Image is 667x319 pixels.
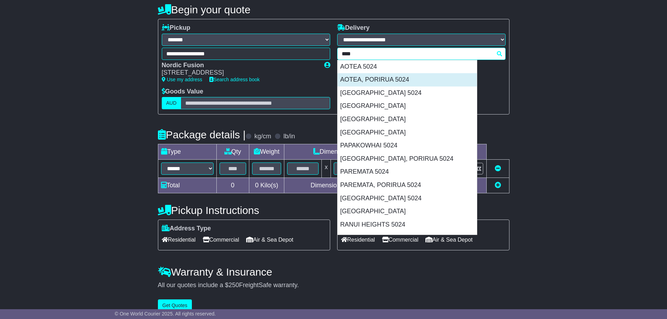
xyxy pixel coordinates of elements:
div: PAREMATA 5024 [338,165,477,179]
label: Address Type [162,225,211,233]
td: x [322,160,331,178]
div: AOTEA 5024 [338,60,477,74]
h4: Begin your quote [158,4,509,15]
div: [GEOGRAPHIC_DATA] [338,205,477,218]
div: [GEOGRAPHIC_DATA] 5024 [338,192,477,205]
span: 250 [229,282,239,289]
label: lb/in [283,133,295,140]
a: Search address book [209,77,260,82]
div: PAPAKOWHAI 5024 [338,139,477,152]
div: [GEOGRAPHIC_DATA], PORIRUA 5024 [338,231,477,244]
span: Air & Sea Depot [246,234,293,245]
span: Residential [341,234,375,245]
td: Qty [216,144,249,160]
div: [GEOGRAPHIC_DATA] [338,113,477,126]
div: AOTEA, PORIRUA 5024 [338,73,477,86]
div: RANUI HEIGHTS 5024 [338,218,477,231]
a: Use my address [162,77,202,82]
span: © One World Courier 2025. All rights reserved. [115,311,216,317]
span: 0 [255,182,258,189]
td: Type [158,144,216,160]
label: Pickup [162,24,190,32]
div: [GEOGRAPHIC_DATA] [338,126,477,139]
label: Goods Value [162,88,203,96]
td: Dimensions (L x W x H) [284,144,415,160]
td: Weight [249,144,284,160]
span: Commercial [382,234,418,245]
div: All our quotes include a $ FreightSafe warranty. [158,282,509,289]
div: [GEOGRAPHIC_DATA] 5024 [338,86,477,100]
td: 0 [216,178,249,193]
span: Air & Sea Depot [425,234,473,245]
span: Commercial [203,234,239,245]
a: Remove this item [495,165,501,172]
label: Delivery [337,24,370,32]
h4: Package details | [158,129,246,140]
div: [GEOGRAPHIC_DATA], PORIRUA 5024 [338,152,477,166]
label: AUD [162,97,181,109]
a: Add new item [495,182,501,189]
div: Nordic Fusion [162,62,317,69]
td: Dimensions in Centimetre(s) [284,178,415,193]
td: Kilo(s) [249,178,284,193]
typeahead: Please provide city [337,48,506,60]
span: Residential [162,234,196,245]
h4: Pickup Instructions [158,204,330,216]
div: PAREMATA, PORIRUA 5024 [338,179,477,192]
h4: Warranty & Insurance [158,266,509,278]
label: kg/cm [254,133,271,140]
div: [GEOGRAPHIC_DATA] [338,99,477,113]
button: Get Quotes [158,299,192,312]
div: [STREET_ADDRESS] [162,69,317,77]
td: Total [158,178,216,193]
